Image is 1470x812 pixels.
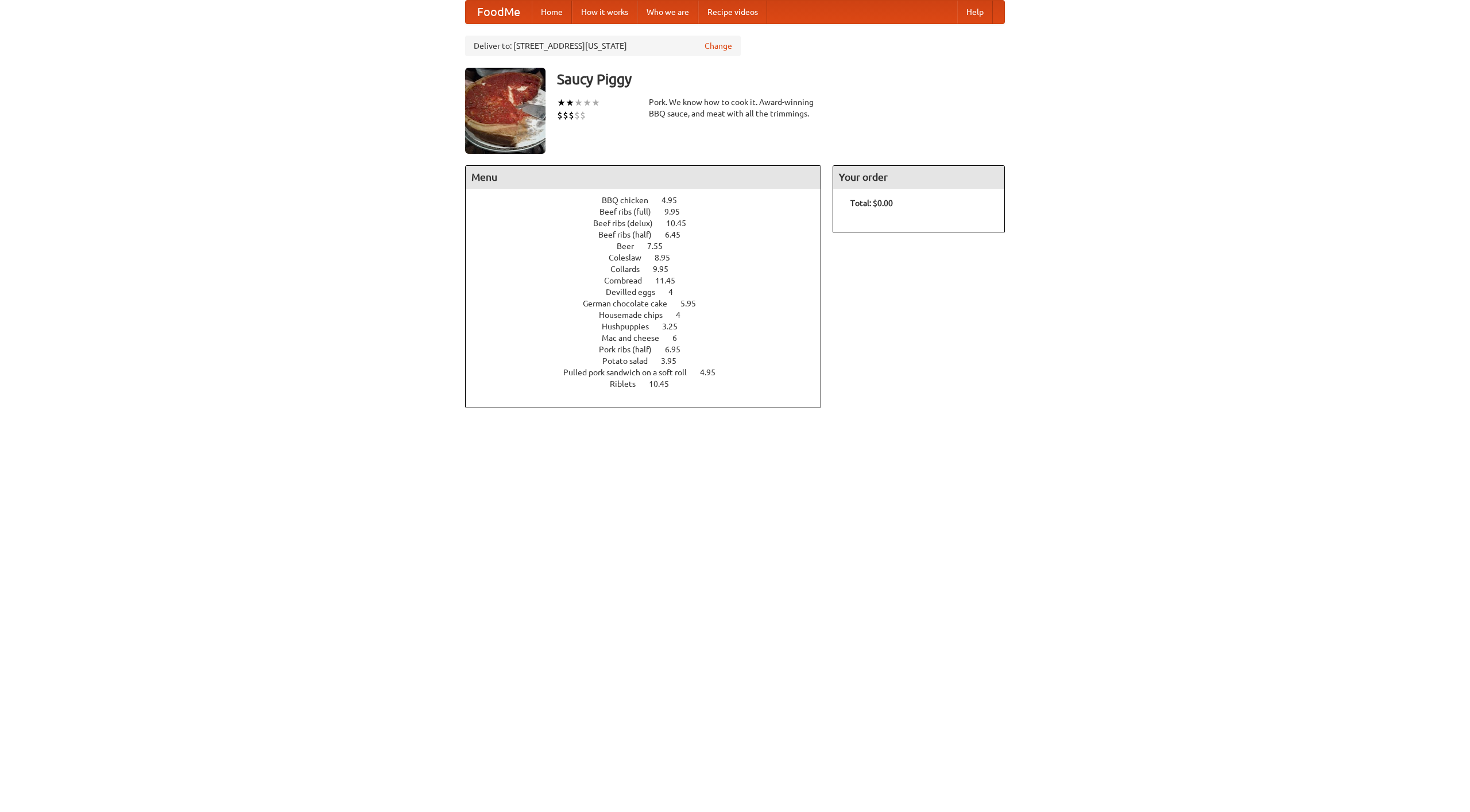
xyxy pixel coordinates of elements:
a: Change [705,40,732,52]
li: ★ [583,96,591,109]
span: German chocolate cake [583,299,679,308]
div: Deliver to: [STREET_ADDRESS][US_STATE] [465,36,741,56]
a: Recipe videos [698,1,767,24]
span: 10.45 [649,379,680,388]
span: 8.95 [655,253,682,262]
li: ★ [566,96,574,109]
span: 10.45 [666,219,698,228]
h4: Menu [466,166,821,189]
span: 3.25 [662,322,689,331]
span: 6.95 [665,345,692,354]
img: angular.jpg [465,68,546,154]
li: $ [563,109,568,122]
span: Coleslaw [609,253,653,262]
a: Collards 9.95 [610,265,690,274]
a: Beef ribs (half) 6.45 [598,230,702,239]
a: Hushpuppies 3.25 [602,322,699,331]
h4: Your order [833,166,1004,189]
span: Beef ribs (delux) [593,219,664,228]
li: ★ [591,96,600,109]
a: Housemade chips 4 [599,310,702,320]
a: Coleslaw 8.95 [609,253,691,262]
a: Home [532,1,572,24]
a: Riblets 10.45 [610,379,690,388]
a: Devilled eggs 4 [606,287,694,297]
span: 7.55 [647,242,674,251]
li: $ [574,109,580,122]
span: 4 [676,310,692,320]
span: 3.95 [661,356,688,366]
a: Beef ribs (full) 9.95 [599,207,701,216]
span: Devilled eggs [606,287,667,297]
a: Help [957,1,993,24]
a: Who we are [637,1,698,24]
span: Beer [617,242,645,251]
span: Beef ribs (half) [598,230,663,239]
a: BBQ chicken 4.95 [602,196,698,205]
span: Beef ribs (full) [599,207,663,216]
span: 4.95 [661,196,688,205]
span: 5.95 [680,299,707,308]
span: BBQ chicken [602,196,660,205]
a: Pork ribs (half) 6.95 [599,345,702,354]
span: Pulled pork sandwich on a soft roll [563,368,698,377]
a: Cornbread 11.45 [604,276,697,285]
span: Pork ribs (half) [599,345,663,354]
span: Hushpuppies [602,322,660,331]
a: FoodMe [466,1,532,24]
span: Potato salad [602,356,659,366]
div: Pork. We know how to cook it. Award-winning BBQ sauce, and meat with all the trimmings. [649,96,821,119]
h3: Saucy Piggy [557,68,1005,91]
span: 9.95 [664,207,691,216]
span: 9.95 [653,265,680,274]
span: Cornbread [604,276,653,285]
span: Riblets [610,379,647,388]
a: Pulled pork sandwich on a soft roll 4.95 [563,368,737,377]
li: $ [580,109,586,122]
span: 4.95 [700,368,727,377]
li: ★ [574,96,583,109]
span: Collards [610,265,651,274]
a: Beef ribs (delux) 10.45 [593,219,707,228]
a: German chocolate cake 5.95 [583,299,717,308]
span: 11.45 [655,276,687,285]
a: Mac and cheese 6 [602,333,698,343]
li: $ [568,109,574,122]
a: Beer 7.55 [617,242,684,251]
li: $ [557,109,563,122]
a: Potato salad 3.95 [602,356,698,366]
span: 6 [672,333,688,343]
span: 6.45 [665,230,692,239]
li: ★ [557,96,566,109]
a: How it works [572,1,637,24]
b: Total: $0.00 [850,199,893,208]
span: 4 [668,287,684,297]
span: Mac and cheese [602,333,671,343]
span: Housemade chips [599,310,674,320]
